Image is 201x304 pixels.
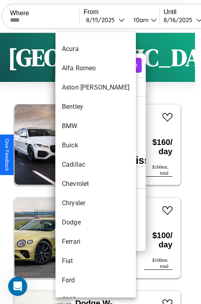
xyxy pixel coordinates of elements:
li: Acura [55,39,136,59]
li: Ferrari [55,232,136,251]
li: Cadillac [55,155,136,174]
iframe: Intercom live chat [8,277,27,296]
li: Chevrolet [55,174,136,194]
li: Chrysler [55,194,136,213]
li: Buick [55,136,136,155]
li: Alfa Romeo [55,59,136,78]
li: Aston [PERSON_NAME] [55,78,136,97]
li: BMW [55,116,136,136]
li: Dodge [55,213,136,232]
li: Bentley [55,97,136,116]
li: Ford [55,271,136,290]
li: Fiat [55,251,136,271]
div: Give Feedback [4,139,10,171]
